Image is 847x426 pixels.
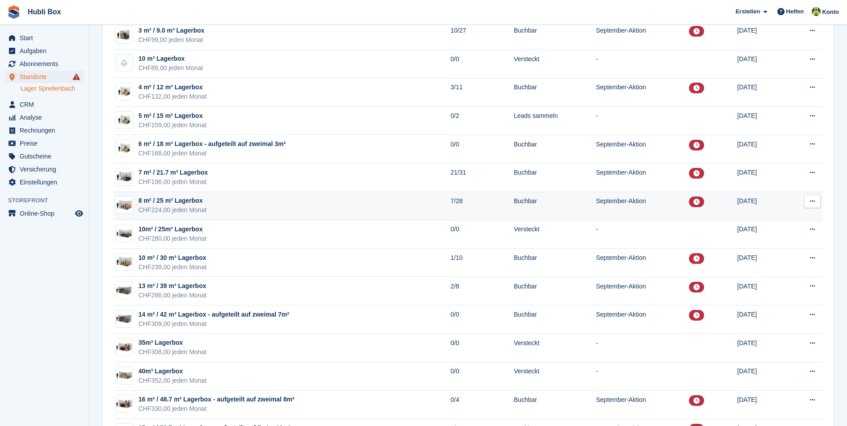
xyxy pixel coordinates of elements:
[116,312,133,325] img: 140-sqft-unit.jpg
[24,4,65,19] a: Hubli Box
[451,220,514,249] td: 0/0
[451,362,514,391] td: 0/0
[138,395,294,404] div: 16 m² / 48.7 m³ Lagerbox - aufgeteilt auf zweimal 8m²
[737,135,788,163] td: [DATE]
[451,50,514,79] td: 0/0
[737,50,788,79] td: [DATE]
[116,255,133,268] img: 100-sqft-unit.jpg
[596,135,689,163] td: September-Aktion
[138,234,207,243] div: CHF280,00 jeden Monat
[138,205,207,215] div: CHF224,00 jeden Monat
[737,277,788,305] td: [DATE]
[20,98,73,111] span: CRM
[138,63,203,73] div: CHF89,00 jeden Monat
[138,196,207,205] div: 8 m² / 25 m³ Lagerbox
[786,7,804,16] span: Helfen
[4,71,84,83] a: menu
[451,334,514,363] td: 0/0
[451,277,514,305] td: 2/8
[737,391,788,419] td: [DATE]
[596,78,689,107] td: September-Aktion
[4,137,84,150] a: menu
[116,397,133,410] img: 14,00%20qm-unit.jpg
[451,305,514,334] td: 0/0
[116,199,133,212] img: 9,3%20qm-unit.jpg
[116,170,133,183] img: 7,0%20qm-unit.jpg
[596,107,689,135] td: -
[451,391,514,419] td: 0/4
[116,284,133,297] img: 13,00%20qm-unit.jpg
[737,249,788,277] td: [DATE]
[514,220,596,249] td: Versteckt
[737,78,788,107] td: [DATE]
[735,7,760,16] span: Erstellen
[138,367,207,376] div: 40m³ Lagerbox
[737,107,788,135] td: [DATE]
[596,21,689,50] td: September-Aktion
[138,281,207,291] div: 13 m² / 39 m³ Lagerbox
[116,341,133,354] img: 14,00%20qm-unit.jpg
[138,83,207,92] div: 4 m² / 12 m³ Lagerbox
[73,73,80,80] i: Es sind Fehler bei der Synchronisierung von Smart-Einträgen aufgetreten
[138,291,207,300] div: CHF286,00 jeden Monat
[596,220,689,249] td: -
[138,319,289,329] div: CHF309,00 jeden Monat
[451,78,514,107] td: 3/11
[20,45,73,57] span: Aufgaben
[138,35,204,45] div: CHF99,00 jeden Monat
[596,334,689,363] td: -
[812,7,821,16] img: Luca Space4you
[596,362,689,391] td: -
[138,121,207,130] div: CHF159,00 jeden Monat
[20,150,73,163] span: Gutscheine
[116,369,133,382] img: 16,25%20qm-unit.jpg
[138,92,207,101] div: CHF132,00 jeden Monat
[4,163,84,175] a: menu
[451,249,514,277] td: 1/10
[20,176,73,188] span: Einstellungen
[138,404,294,413] div: CHF330,00 jeden Monat
[451,192,514,221] td: 7/28
[514,50,596,79] td: Versteckt
[20,71,73,83] span: Standorte
[514,249,596,277] td: Buchbar
[20,32,73,44] span: Start
[737,334,788,363] td: [DATE]
[138,338,207,347] div: 35m³ Lagerbox
[451,163,514,192] td: 21/31
[138,376,207,385] div: CHF352,00 jeden Monat
[451,107,514,135] td: 0/2
[116,227,133,240] img: 11,6%20qm-unit.jpg
[138,225,207,234] div: 10m² / 25m³ Lagerbox
[7,5,21,19] img: stora-icon-8386f47178a22dfd0bd8f6a31ec36ba5ce8667c1dd55bd0f319d3a0aa187defe.svg
[514,21,596,50] td: Buchbar
[4,58,84,70] a: menu
[514,277,596,305] td: Buchbar
[116,85,133,98] img: 4,6%20qm-unit.jpg
[596,305,689,334] td: September-Aktion
[138,54,203,63] div: 10 m³ Lagerbox
[20,58,73,70] span: Abonnements
[596,163,689,192] td: September-Aktion
[138,263,207,272] div: CHF239,00 jeden Monat
[74,208,84,219] a: Vorschau-Shop
[596,50,689,79] td: -
[514,192,596,221] td: Buchbar
[822,8,839,17] span: Konto
[116,142,133,155] img: 50-sqft-unit.jpg
[21,84,84,93] a: Lager Spreitenbach
[514,78,596,107] td: Buchbar
[138,253,207,263] div: 10 m² / 30 m³ Lagerbox
[737,21,788,50] td: [DATE]
[4,207,84,220] a: Speisekarte
[116,54,133,71] img: blank-unit-type-icon-ffbac7b88ba66c5e286b0e438baccc4b9c83835d4c34f86887a83fc20ec27e7b.svg
[514,362,596,391] td: Versteckt
[8,196,89,205] span: Storefront
[737,163,788,192] td: [DATE]
[138,139,286,149] div: 6 m² / 18 m³ Lagerbox - aufgeteilt auf zweimal 3m²
[514,163,596,192] td: Buchbar
[20,137,73,150] span: Preise
[596,249,689,277] td: September-Aktion
[20,163,73,175] span: Versicherung
[116,29,133,42] img: 3,0%20q-unit.jpg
